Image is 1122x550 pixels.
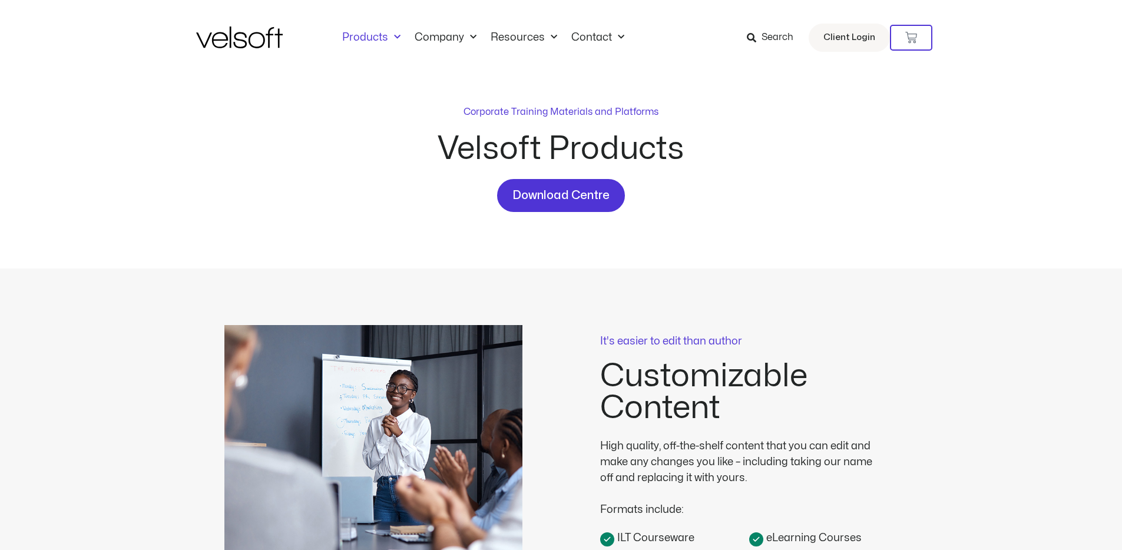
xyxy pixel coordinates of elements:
[763,530,862,546] span: eLearning Courses
[564,31,631,44] a: ContactMenu Toggle
[809,24,890,52] a: Client Login
[484,31,564,44] a: ResourcesMenu Toggle
[349,133,773,165] h2: Velsoft Products
[196,26,283,48] img: Velsoft Training Materials
[614,530,694,546] span: ILT Courseware
[335,31,631,44] nav: Menu
[747,28,802,48] a: Search
[600,438,883,486] div: High quality, off-the-shelf content that you can edit and make any changes you like – including t...
[823,30,875,45] span: Client Login
[497,179,625,212] a: Download Centre
[408,31,484,44] a: CompanyMenu Toggle
[600,336,898,347] p: It's easier to edit than author
[600,360,898,424] h2: Customizable Content
[464,105,658,119] p: Corporate Training Materials and Platforms
[600,529,749,546] a: ILT Courseware
[512,186,610,205] span: Download Centre
[600,486,883,518] div: Formats include:
[762,30,793,45] span: Search
[335,31,408,44] a: ProductsMenu Toggle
